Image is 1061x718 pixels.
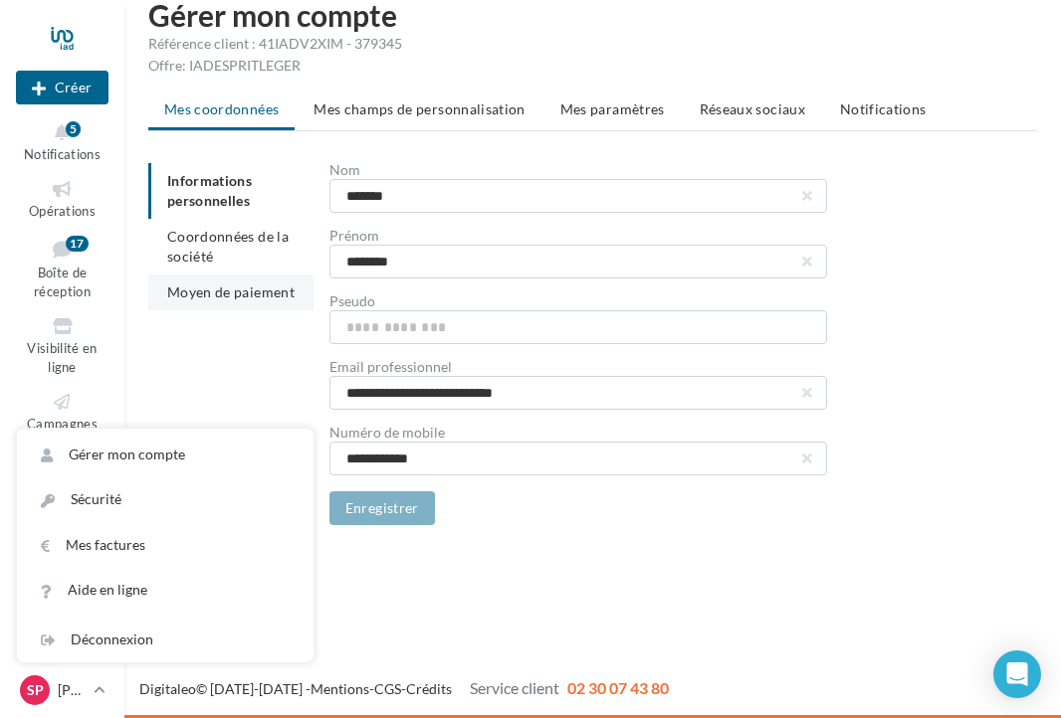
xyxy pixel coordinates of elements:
[148,56,1037,76] div: Offre: IADESPRITLEGER
[329,229,827,243] div: Prénom
[16,232,108,304] a: Boîte de réception17
[311,680,369,697] a: Mentions
[27,680,44,700] span: Sp
[27,416,98,432] span: Campagnes
[840,100,927,117] span: Notifications
[27,340,97,375] span: Visibilité en ligne
[314,100,526,117] span: Mes champs de personnalisation
[167,228,289,265] span: Coordonnées de la société
[58,680,86,700] p: [PERSON_NAME]
[470,678,559,697] span: Service client
[700,100,805,117] span: Réseaux sociaux
[329,163,827,177] div: Nom
[16,71,108,104] div: Nouvelle campagne
[17,568,314,613] a: Aide en ligne
[17,477,314,522] a: Sécurité
[139,680,196,697] a: Digitaleo
[66,121,81,137] div: 5
[17,433,314,477] a: Gérer mon compte
[17,523,314,568] a: Mes factures
[139,680,669,697] span: © [DATE]-[DATE] - - -
[17,618,314,662] div: Déconnexion
[16,71,108,104] button: Créer
[329,426,827,440] div: Numéro de mobile
[560,100,665,117] span: Mes paramètres
[567,678,669,697] span: 02 30 07 43 80
[16,671,108,709] a: Sp [PERSON_NAME]
[329,360,827,374] div: Email professionnel
[167,283,295,300] span: Moyen de paiement
[29,203,96,219] span: Opérations
[374,680,401,697] a: CGS
[329,491,435,525] button: Enregistrer
[993,650,1041,698] div: Open Intercom Messenger
[406,680,452,697] a: Crédits
[16,311,108,379] a: Visibilité en ligne
[34,265,91,299] span: Boîte de réception
[329,294,827,308] div: Pseudo
[16,117,108,166] button: Notifications 5
[66,236,89,252] div: 17
[16,387,108,436] a: Campagnes
[24,146,101,162] span: Notifications
[148,34,1037,54] div: Référence client : 41IADV2XIM - 379345
[16,174,108,223] a: Opérations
